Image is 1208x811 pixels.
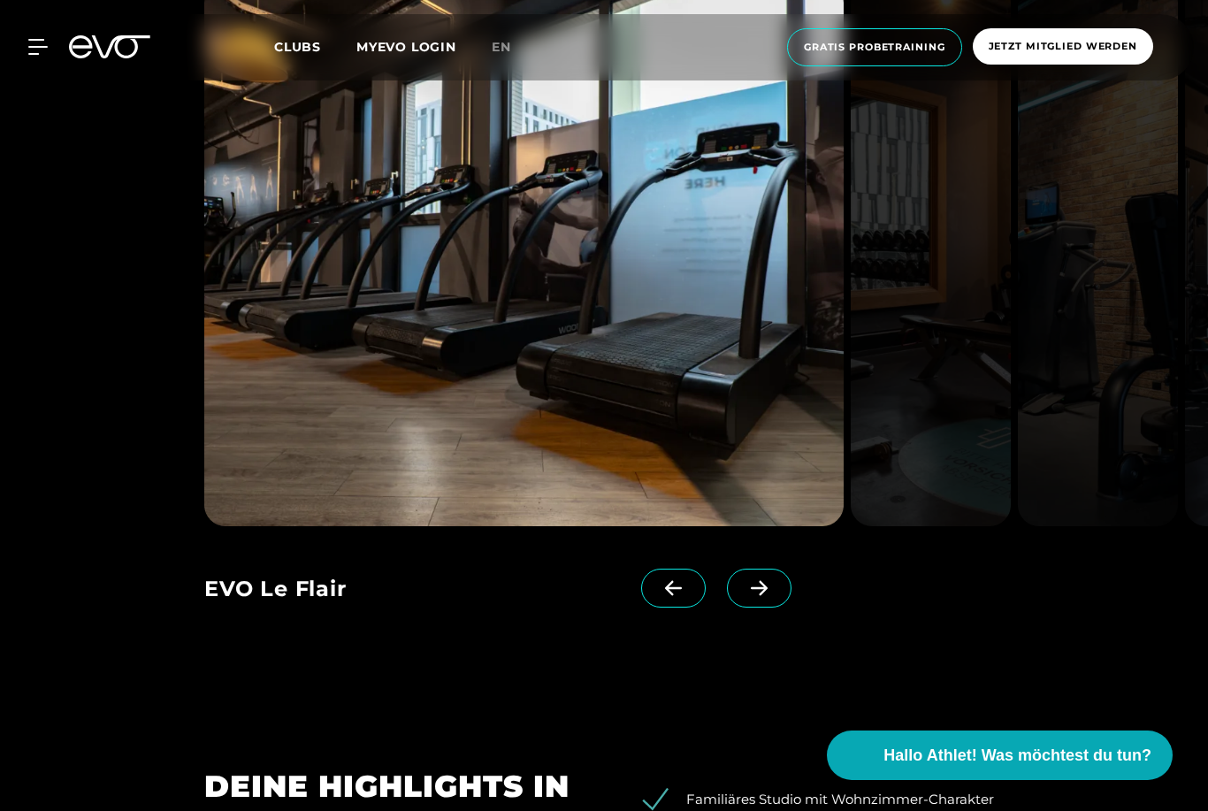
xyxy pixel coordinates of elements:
span: Gratis Probetraining [804,40,945,55]
a: Clubs [274,38,356,55]
li: Familiäres Studio mit Wohnzimmer-Charakter [655,790,1004,810]
span: Jetzt Mitglied werden [989,39,1137,54]
a: Gratis Probetraining [782,28,967,66]
span: Clubs [274,39,321,55]
a: en [492,37,532,57]
span: en [492,39,511,55]
a: MYEVO LOGIN [356,39,456,55]
button: Hallo Athlet! Was möchtest du tun? [827,731,1173,780]
span: Hallo Athlet! Was möchtest du tun? [883,744,1151,768]
a: Jetzt Mitglied werden [967,28,1158,66]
